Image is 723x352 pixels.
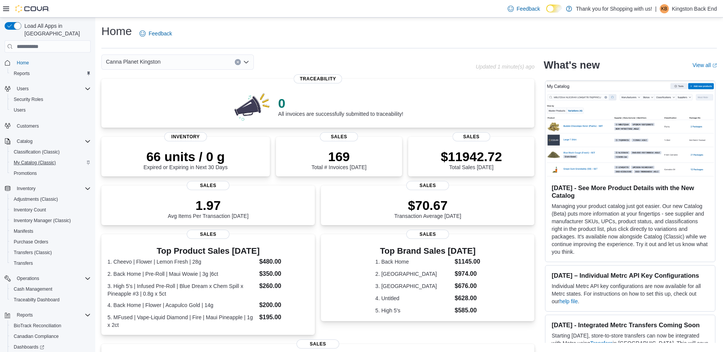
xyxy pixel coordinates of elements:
span: Manifests [11,227,91,236]
span: Transfers (Classic) [14,250,52,256]
p: | [655,4,657,13]
dt: 4. Back Home | Flower | Acapulco Gold | 14g [107,301,256,309]
dd: $1145.00 [455,257,480,266]
span: Dashboards [11,342,91,352]
button: BioTrack Reconciliation [8,320,94,331]
span: Catalog [14,137,91,146]
button: Operations [14,274,42,283]
button: Reports [14,310,36,320]
span: Reports [14,310,91,320]
a: View allExternal link [693,62,717,68]
button: Catalog [2,136,94,147]
dd: $200.00 [259,301,309,310]
button: Transfers (Classic) [8,247,94,258]
svg: External link [712,63,717,68]
a: Home [14,58,32,67]
p: Thank you for Shopping with us! [576,4,652,13]
span: Inventory Count [14,207,46,213]
a: Feedback [136,26,175,41]
p: Managing your product catalog just got easier. Our new Catalog (Beta) puts more information at yo... [551,202,709,256]
div: Transaction Average [DATE] [394,198,462,219]
span: Cash Management [14,286,52,292]
span: BioTrack Reconciliation [11,321,91,330]
span: Users [11,106,91,115]
span: Transfers (Classic) [11,248,91,257]
img: 0 [232,91,272,122]
button: Security Roles [8,94,94,105]
a: Security Roles [11,95,46,104]
button: Promotions [8,168,94,179]
span: Adjustments (Classic) [11,195,91,204]
button: Users [2,83,94,94]
span: Transfers [11,259,91,268]
a: Promotions [11,169,40,178]
dd: $480.00 [259,257,309,266]
button: Transfers [8,258,94,269]
a: help file [559,298,578,304]
button: Inventory Manager (Classic) [8,215,94,226]
span: My Catalog (Classic) [14,160,56,166]
span: Security Roles [14,96,43,102]
span: Traceabilty Dashboard [14,297,59,303]
a: BioTrack Reconciliation [11,321,64,330]
span: Catalog [17,138,32,144]
span: Inventory Count [11,205,91,214]
p: Individual Metrc API key configurations are now available for all Metrc states. For instructions ... [551,282,709,305]
dt: 5. MFused | Vape-Liquid Diamond | Fire | Maui Pineapple | 1g x 2ct [107,314,256,329]
span: Transfers [14,260,33,266]
h1: Home [101,24,132,39]
button: Open list of options [243,59,249,65]
span: Purchase Orders [11,237,91,246]
a: Inventory Manager (Classic) [11,216,74,225]
span: Sales [406,181,449,190]
a: Transfers (Classic) [11,248,55,257]
button: Catalog [14,137,35,146]
span: Reports [11,69,91,78]
button: Operations [2,273,94,284]
span: Sales [452,132,490,141]
button: Inventory Count [8,205,94,215]
dt: 4. Untitled [375,294,452,302]
button: Inventory [2,183,94,194]
div: Total # Invoices [DATE] [311,149,366,170]
a: Users [11,106,29,115]
dd: $350.00 [259,269,309,278]
dt: 2. Back Home | Pre-Roll | Maui Wowie | 3g |6ct [107,270,256,278]
button: My Catalog (Classic) [8,157,94,168]
span: Reports [17,312,33,318]
span: Security Roles [11,95,91,104]
button: Traceabilty Dashboard [8,294,94,305]
span: Operations [14,274,91,283]
span: Sales [406,230,449,239]
span: Reports [14,70,30,77]
a: Cash Management [11,285,55,294]
span: Inventory [164,132,207,141]
dt: 3. High 5's | Infused Pre-Roll | Blue Dream x Chem Spill x Pineapple #3 | 0.8g x 5ct [107,282,256,298]
span: Dashboards [14,344,44,350]
p: $70.67 [394,198,462,213]
a: Customers [14,122,42,131]
dt: 3. [GEOGRAPHIC_DATA] [375,282,452,290]
h2: What's new [543,59,600,71]
p: 0 [278,96,403,111]
span: Home [17,60,29,66]
span: Canadian Compliance [11,332,91,341]
dd: $195.00 [259,313,309,322]
a: Classification (Classic) [11,147,63,157]
button: Users [14,84,32,93]
span: Canna Planet Kingston [106,57,160,66]
span: Users [17,86,29,92]
a: Traceabilty Dashboard [11,295,63,304]
span: Sales [187,181,229,190]
span: KB [661,4,667,13]
span: Purchase Orders [14,239,48,245]
div: Kingston Back End [660,4,669,13]
span: Promotions [14,170,37,176]
a: Inventory Count [11,205,49,214]
span: Users [14,107,26,113]
p: $11942.72 [441,149,502,164]
span: Sales [320,132,358,141]
a: Transfers [590,340,613,346]
a: Canadian Compliance [11,332,62,341]
span: Home [14,58,91,67]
